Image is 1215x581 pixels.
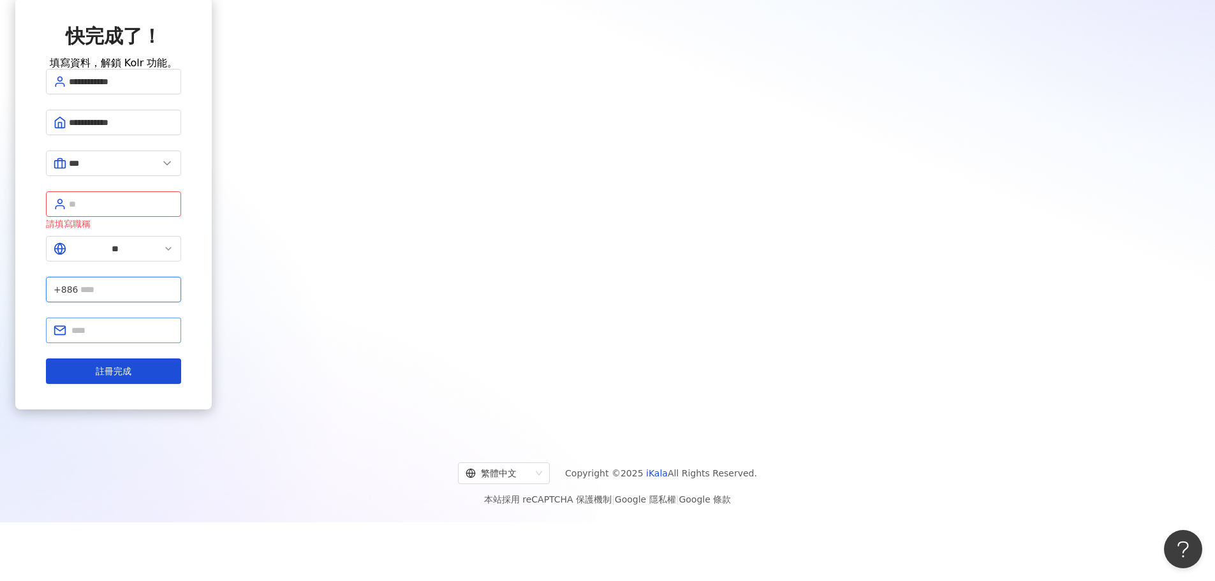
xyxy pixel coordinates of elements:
[50,57,178,69] span: 填寫資料，解鎖 Kolr 功能。
[646,468,668,478] a: iKala
[66,25,161,47] span: 快完成了！
[466,463,531,483] div: 繁體中文
[484,492,731,507] span: 本站採用 reCAPTCHA 保護機制
[679,494,731,504] a: Google 條款
[54,283,78,297] span: +886
[46,358,181,384] button: 註冊完成
[676,494,679,504] span: |
[46,217,181,231] div: 請填寫職稱
[96,366,131,376] span: 註冊完成
[565,466,757,481] span: Copyright © 2025 All Rights Reserved.
[612,494,615,504] span: |
[1164,530,1202,568] iframe: Help Scout Beacon - Open
[615,494,676,504] a: Google 隱私權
